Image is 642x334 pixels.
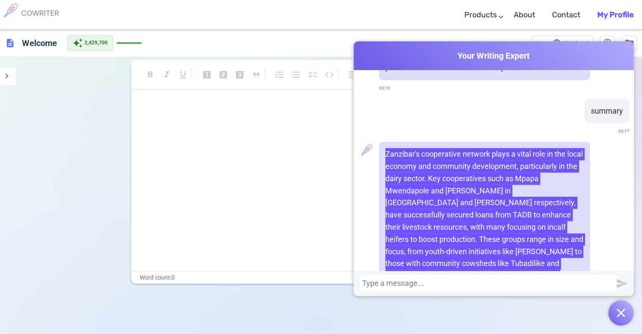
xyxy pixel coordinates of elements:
a: Products [464,3,497,27]
span: Web Search [563,39,590,48]
button: Help & Shortcuts [600,35,615,51]
h6: COWRITER [21,9,59,17]
span: format_bold [145,70,155,80]
span: format_list_bulleted [291,70,301,80]
span: looks_one [202,70,212,80]
span: looks_two [218,70,228,80]
img: Send [617,278,627,289]
img: profile [358,142,375,159]
span: 2,429,700 [84,39,108,47]
span: format_list_numbered [275,70,285,80]
a: About [514,3,535,27]
span: 03:17 [618,125,629,138]
span: looks_3 [235,70,245,80]
span: format_quote [251,70,261,80]
a: Contact [552,3,580,27]
span: 03:15 [379,82,390,95]
span: help_outline [602,38,612,48]
img: Open chat [617,309,625,317]
span: code [324,70,334,80]
h6: Click to edit title [19,35,60,52]
span: checklist [308,70,318,80]
span: format_underlined [178,70,188,80]
div: Word count: 0 [131,272,511,284]
span: language [552,38,562,49]
span: format_align_left [348,70,358,80]
p: summary [591,105,623,117]
span: folder [624,38,634,48]
span: format_italic [162,70,172,80]
span: auto_awesome [73,38,83,48]
span: Your Writing Expert [354,50,634,62]
span: description [5,38,15,48]
a: My Profile [597,3,634,27]
b: My Profile [597,10,634,19]
button: Manage Documents [622,35,637,51]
